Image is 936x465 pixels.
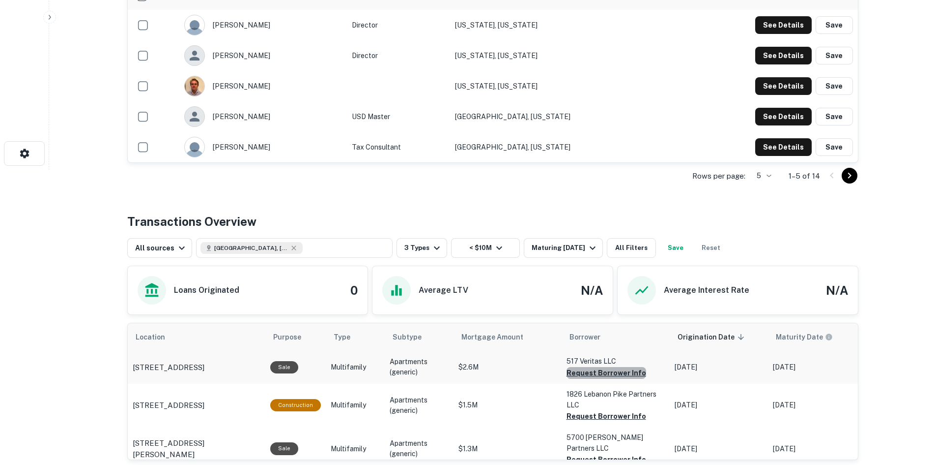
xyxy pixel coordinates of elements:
span: Subtype [393,331,422,343]
button: Save [816,16,853,34]
th: Origination Date [670,323,768,351]
button: Save [816,47,853,64]
p: Multifamily [331,400,380,410]
iframe: Chat Widget [887,386,936,434]
td: [US_STATE], [US_STATE] [450,10,669,40]
button: See Details [755,47,812,64]
button: See Details [755,108,812,125]
img: 9c8pery4andzj6ohjkjp54ma2 [185,137,204,157]
td: [US_STATE], [US_STATE] [450,71,669,101]
th: Subtype [385,323,454,351]
span: [GEOGRAPHIC_DATA], [GEOGRAPHIC_DATA], [GEOGRAPHIC_DATA] [214,244,288,252]
a: [STREET_ADDRESS][PERSON_NAME] [133,437,260,461]
p: [DATE] [675,362,763,372]
button: See Details [755,77,812,95]
button: Maturing [DATE] [524,238,603,258]
p: Apartments (generic) [390,438,449,459]
button: Save your search to get updates of matches that match your search criteria. [660,238,691,258]
th: Location [128,323,265,351]
p: [DATE] [675,444,763,454]
td: [GEOGRAPHIC_DATA], [US_STATE] [450,101,669,132]
div: Maturity dates displayed may be estimated. Please contact the lender for the most accurate maturi... [776,332,833,342]
div: [PERSON_NAME] [184,106,342,127]
p: [DATE] [675,400,763,410]
th: Borrower [562,323,670,351]
a: [STREET_ADDRESS] [133,400,260,411]
div: [PERSON_NAME] [184,45,342,66]
p: [DATE] [773,400,861,410]
p: 1826 Lebanon Pike Partners LLC [567,389,665,410]
td: USD Master [347,101,450,132]
button: [GEOGRAPHIC_DATA], [GEOGRAPHIC_DATA], [GEOGRAPHIC_DATA] [196,238,393,258]
span: Location [136,331,178,343]
button: Reset [695,238,727,258]
button: Request Borrower Info [567,367,646,379]
p: Multifamily [331,362,380,372]
h4: Transactions Overview [127,213,256,230]
div: [PERSON_NAME] [184,15,342,35]
p: [DATE] [773,362,861,372]
td: Director [347,40,450,71]
div: Sale [270,442,298,455]
h6: Loans Originated [174,284,239,296]
td: Tax Consultant [347,132,450,162]
td: [GEOGRAPHIC_DATA], [US_STATE] [450,132,669,162]
p: 517 Veritas LLC [567,356,665,367]
a: [STREET_ADDRESS] [133,362,260,373]
p: 5700 [PERSON_NAME] Partners LLC [567,432,665,454]
div: This loan purpose was for construction [270,399,321,411]
p: [STREET_ADDRESS] [133,362,204,373]
th: Purpose [265,323,326,351]
th: Mortgage Amount [454,323,562,351]
img: 1571623709905 [185,76,204,96]
button: See Details [755,16,812,34]
td: [US_STATE], [US_STATE] [450,40,669,71]
p: Apartments (generic) [390,357,449,377]
span: Purpose [273,331,314,343]
p: $2.6M [458,362,557,372]
button: See Details [755,138,812,156]
p: Apartments (generic) [390,395,449,416]
img: 9c8pery4andzj6ohjkjp54ma2 [185,15,204,35]
h6: Maturity Date [776,332,823,342]
h4: 0 [350,281,358,299]
button: Request Borrower Info [567,410,646,422]
p: Rows per page: [692,170,745,182]
span: Type [334,331,350,343]
td: Director [347,10,450,40]
span: Maturity dates displayed may be estimated. Please contact the lender for the most accurate maturi... [776,332,846,342]
p: 1–5 of 14 [789,170,820,182]
div: [PERSON_NAME] [184,137,342,157]
div: Maturing [DATE] [532,242,598,254]
span: Mortgage Amount [461,331,536,343]
div: 5 [749,169,773,183]
button: Save [816,108,853,125]
div: [PERSON_NAME] [184,76,342,96]
button: All Filters [607,238,656,258]
div: scrollable content [128,323,858,460]
div: Sale [270,361,298,373]
span: Borrower [569,331,600,343]
h4: N/A [826,281,848,299]
p: [DATE] [773,444,861,454]
button: < $10M [451,238,520,258]
h6: Average Interest Rate [664,284,749,296]
th: Type [326,323,385,351]
p: [STREET_ADDRESS] [133,400,204,411]
div: All sources [135,242,188,254]
th: Maturity dates displayed may be estimated. Please contact the lender for the most accurate maturi... [768,323,866,351]
button: All sources [127,238,192,258]
p: $1.3M [458,444,557,454]
button: Save [816,77,853,95]
span: Origination Date [678,331,747,343]
button: Go to next page [842,168,857,184]
h6: Average LTV [419,284,468,296]
button: Save [816,138,853,156]
p: $1.5M [458,400,557,410]
button: 3 Types [397,238,447,258]
h4: N/A [581,281,603,299]
p: Multifamily [331,444,380,454]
